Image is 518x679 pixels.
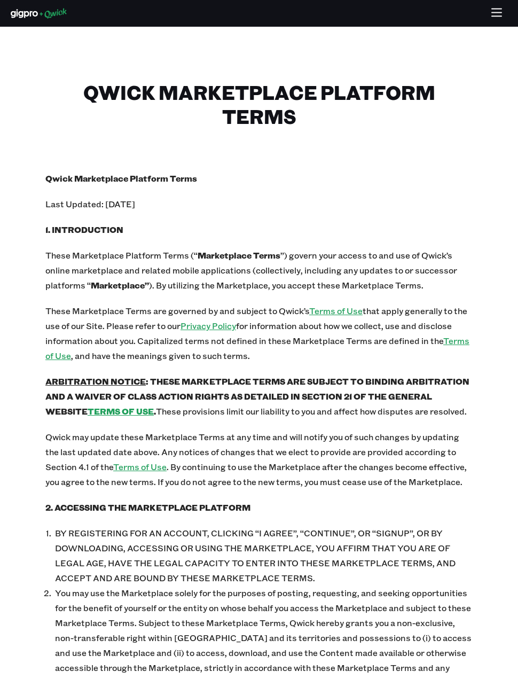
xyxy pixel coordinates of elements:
p: Last Updated: [DATE] [45,197,473,212]
p: These Marketplace Platform Terms (“ ”) govern your access to and use of Qwick’s online marketplac... [45,248,473,293]
a: TERMS OF USE [88,405,154,417]
b: Marketplace” [91,279,149,291]
b: 1. INTRODUCTION [45,224,123,235]
b: Marketplace Terms [198,249,280,261]
a: Terms of Use [113,461,167,472]
a: Terms of Use [309,305,363,316]
p: These provisions limit our liability to you and affect how disputes are resolved. [45,374,473,419]
p: BY REGISTERING FOR AN ACCOUNT, CLICKING “I AGREE”, “CONTINUE”, OR “SIGNUP”, OR BY DOWNLOADING, AC... [55,526,473,586]
b: : THESE MARKETPLACE TERMS ARE SUBJECT TO BINDING ARBITRATION AND A WAIVER OF CLASS ACTION RIGHTS ... [45,376,469,417]
b: 2. ACCESSING THE MARKETPLACE PLATFORM [45,502,250,513]
p: Qwick may update these Marketplace Terms at any time and will notify you of such changes by updat... [45,430,473,489]
u: ARBITRATION NOTICE [45,376,146,387]
h1: Qwick Marketplace Platform Terms [45,80,473,128]
a: Privacy Policy [180,320,236,331]
p: These Marketplace Terms are governed by and subject to Qwick’s that apply generally to the use of... [45,303,473,363]
b: Qwick Marketplace Platform Terms [45,173,197,184]
b: . [154,405,156,417]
